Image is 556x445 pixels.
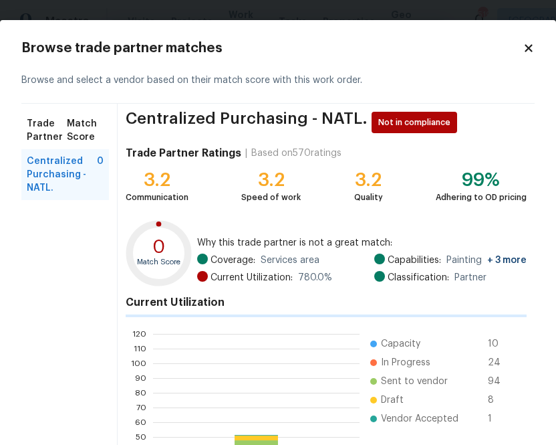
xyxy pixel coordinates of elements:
text: Match Score [137,258,180,266]
div: | [241,147,251,160]
text: 70 [136,404,146,412]
span: 1 [488,412,509,426]
text: 120 [132,330,146,338]
span: Sent to vendor [381,375,448,388]
span: 0 [97,155,104,195]
div: Adhering to OD pricing [436,191,527,204]
text: 60 [135,418,146,426]
div: 3.2 [126,173,188,187]
text: 90 [135,374,146,382]
div: Based on 570 ratings [251,147,341,160]
span: Centralized Purchasing - NATL. [126,112,368,133]
span: 10 [488,337,509,351]
div: Communication [126,191,188,204]
div: Quality [354,191,383,204]
span: Painting [446,254,527,267]
text: 100 [131,359,146,367]
span: Coverage: [211,254,255,267]
span: In Progress [381,356,430,369]
span: Partner [454,271,486,284]
span: Centralized Purchasing - NATL. [27,155,97,195]
span: Match Score [67,117,104,144]
h4: Current Utilization [126,296,527,309]
span: 8 [488,393,509,407]
h2: Browse trade partner matches [21,41,523,55]
text: 50 [136,433,146,441]
span: 780.0 % [298,271,332,284]
div: 99% [436,173,527,187]
div: 3.2 [354,173,383,187]
span: 94 [488,375,509,388]
span: Capacity [381,337,420,351]
text: 80 [135,389,146,397]
span: Trade Partner [27,117,67,144]
h4: Trade Partner Ratings [126,147,241,160]
text: 110 [134,345,146,353]
span: + 3 more [487,256,527,265]
span: Current Utilization: [211,271,293,284]
text: 0 [152,238,165,256]
span: Draft [381,393,404,407]
div: Browse and select a vendor based on their match score with this work order. [21,58,535,104]
span: Capabilities: [388,254,441,267]
span: Classification: [388,271,449,284]
div: 3.2 [241,173,301,187]
span: Not in compliance [378,116,456,129]
span: Vendor Accepted [381,412,458,426]
span: 24 [488,356,509,369]
span: Why this trade partner is not a great match: [197,236,527,250]
div: Speed of work [241,191,301,204]
span: Services area [261,254,319,267]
